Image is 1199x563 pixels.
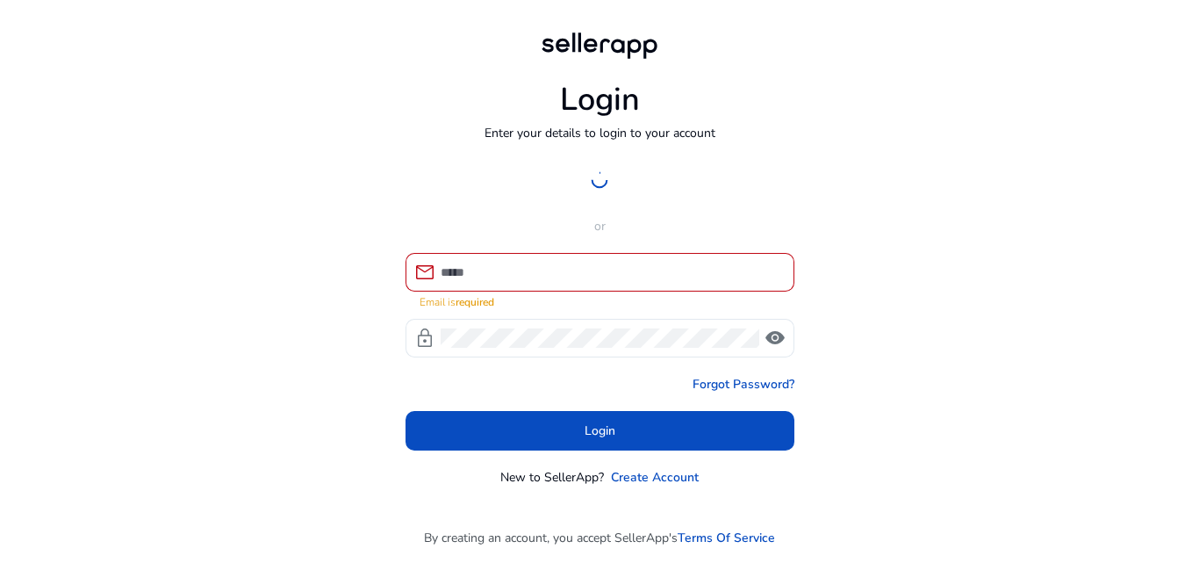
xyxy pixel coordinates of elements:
[456,295,494,309] strong: required
[611,468,699,487] a: Create Account
[406,217,794,235] p: or
[420,292,780,310] mat-error: Email is
[765,328,786,349] span: visibility
[414,328,435,349] span: lock
[485,124,715,142] p: Enter your details to login to your account
[678,529,775,547] a: Terms Of Service
[414,262,435,283] span: mail
[693,375,794,393] a: Forgot Password?
[585,422,615,440] span: Login
[500,468,604,487] p: New to SellerApp?
[406,411,794,451] button: Login
[560,81,640,119] h1: Login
